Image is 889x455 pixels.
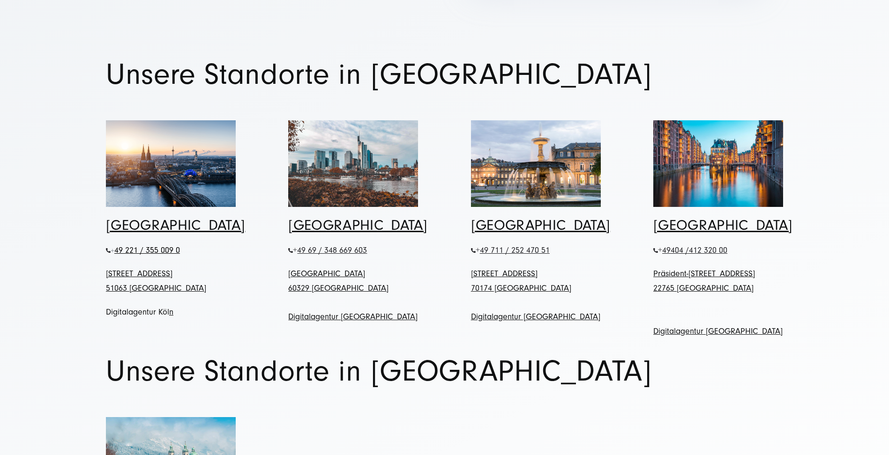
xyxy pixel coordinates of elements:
span: 49 711 / 252 470 51 [480,245,550,255]
h1: Unsere Standorte in [GEOGRAPHIC_DATA] [106,357,783,386]
a: 22765 [GEOGRAPHIC_DATA] [653,283,754,293]
a: 70174 [GEOGRAPHIC_DATA] [471,283,571,293]
span: 49 [662,245,727,255]
a: [GEOGRAPHIC_DATA] [288,217,427,234]
img: Frankfurt Skyline Mit Blick über den Rhein im Herbst [288,120,418,207]
a: Digitalagentur [GEOGRAPHIC_DATA] [653,326,783,336]
a: [GEOGRAPHIC_DATA] [653,217,792,234]
a: [GEOGRAPHIC_DATA]60329 [GEOGRAPHIC_DATA] [288,269,388,293]
span: 49 221 / 355 009 0 [114,245,180,255]
a: [GEOGRAPHIC_DATA] [471,217,610,234]
span: 404 / [671,245,727,255]
a: [GEOGRAPHIC_DATA] [106,217,245,234]
span: 49 69 / 348 669 603 [297,245,367,255]
span: + [658,245,727,255]
span: 412 320 00 [689,245,727,255]
span: + [293,245,367,255]
a: n [169,307,173,317]
a: Digitalagentur Köl [106,307,169,317]
img: Digitalagentur Stuttgart - Bild eines Brunnens in Stuttgart [471,120,601,207]
span: + [476,245,480,255]
h1: Unsere Standorte in [GEOGRAPHIC_DATA] [106,60,783,89]
a: Präsident-[STREET_ADDRESS] [653,269,755,279]
a: [STREET_ADDRESS] [471,269,538,279]
img: Elbe-Kanal in Hamburg - Digitalagentur hamburg [653,120,783,207]
a: [STREET_ADDRESS] [106,269,172,279]
a: Digitalagentur [GEOGRAPHIC_DATA] [471,312,600,322]
img: Bild des Kölner Doms und der Rheinbrücke - digitalagentur Köln [106,120,236,207]
a: 51063 [GEOGRAPHIC_DATA] [106,283,206,293]
a: Digitalagentur [GEOGRAPHIC_DATA] [288,312,418,322]
span: + [111,247,114,254]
